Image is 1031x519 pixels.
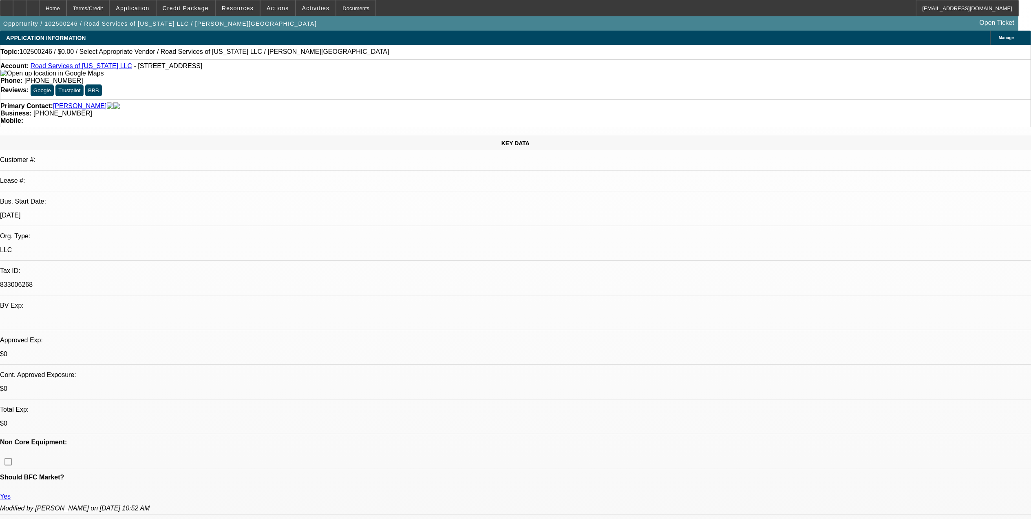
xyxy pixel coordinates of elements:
a: Open Ticket [976,16,1018,30]
span: Activities [302,5,330,11]
strong: Reviews: [0,86,29,93]
span: Credit Package [163,5,209,11]
button: Credit Package [157,0,215,16]
img: facebook-icon.png [107,102,113,110]
button: Trustpilot [55,84,83,96]
img: linkedin-icon.png [113,102,120,110]
span: 102500246 / $0.00 / Select Appropriate Vendor / Road Services of [US_STATE] LLC / [PERSON_NAME][G... [20,48,389,55]
button: Activities [296,0,336,16]
a: Road Services of [US_STATE] LLC [31,62,132,69]
span: - [STREET_ADDRESS] [134,62,203,69]
span: Application [116,5,149,11]
span: [PHONE_NUMBER] [24,77,83,84]
button: Application [110,0,155,16]
span: KEY DATA [501,140,530,146]
button: Actions [261,0,295,16]
button: Google [31,84,54,96]
span: APPLICATION INFORMATION [6,35,86,41]
span: [PHONE_NUMBER] [33,110,92,117]
strong: Business: [0,110,31,117]
span: Actions [267,5,289,11]
a: [PERSON_NAME] [53,102,107,110]
strong: Account: [0,62,29,69]
button: Resources [216,0,260,16]
a: View Google Maps [0,70,104,77]
span: Resources [222,5,254,11]
span: Opportunity / 102500246 / Road Services of [US_STATE] LLC / [PERSON_NAME][GEOGRAPHIC_DATA] [3,20,317,27]
img: Open up location in Google Maps [0,70,104,77]
strong: Primary Contact: [0,102,53,110]
span: Manage [999,35,1014,40]
strong: Topic: [0,48,20,55]
button: BBB [85,84,102,96]
strong: Phone: [0,77,22,84]
strong: Mobile: [0,117,23,124]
